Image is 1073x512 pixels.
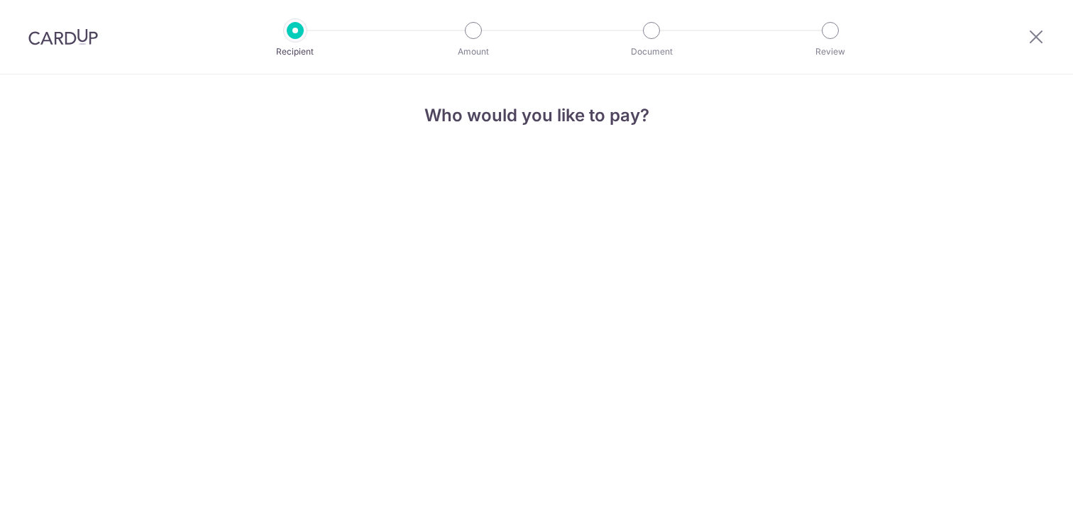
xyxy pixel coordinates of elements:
[346,103,727,128] h4: Who would you like to pay?
[28,28,98,45] img: CardUp
[243,45,348,59] p: Recipient
[421,45,526,59] p: Amount
[778,45,883,59] p: Review
[599,45,704,59] p: Document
